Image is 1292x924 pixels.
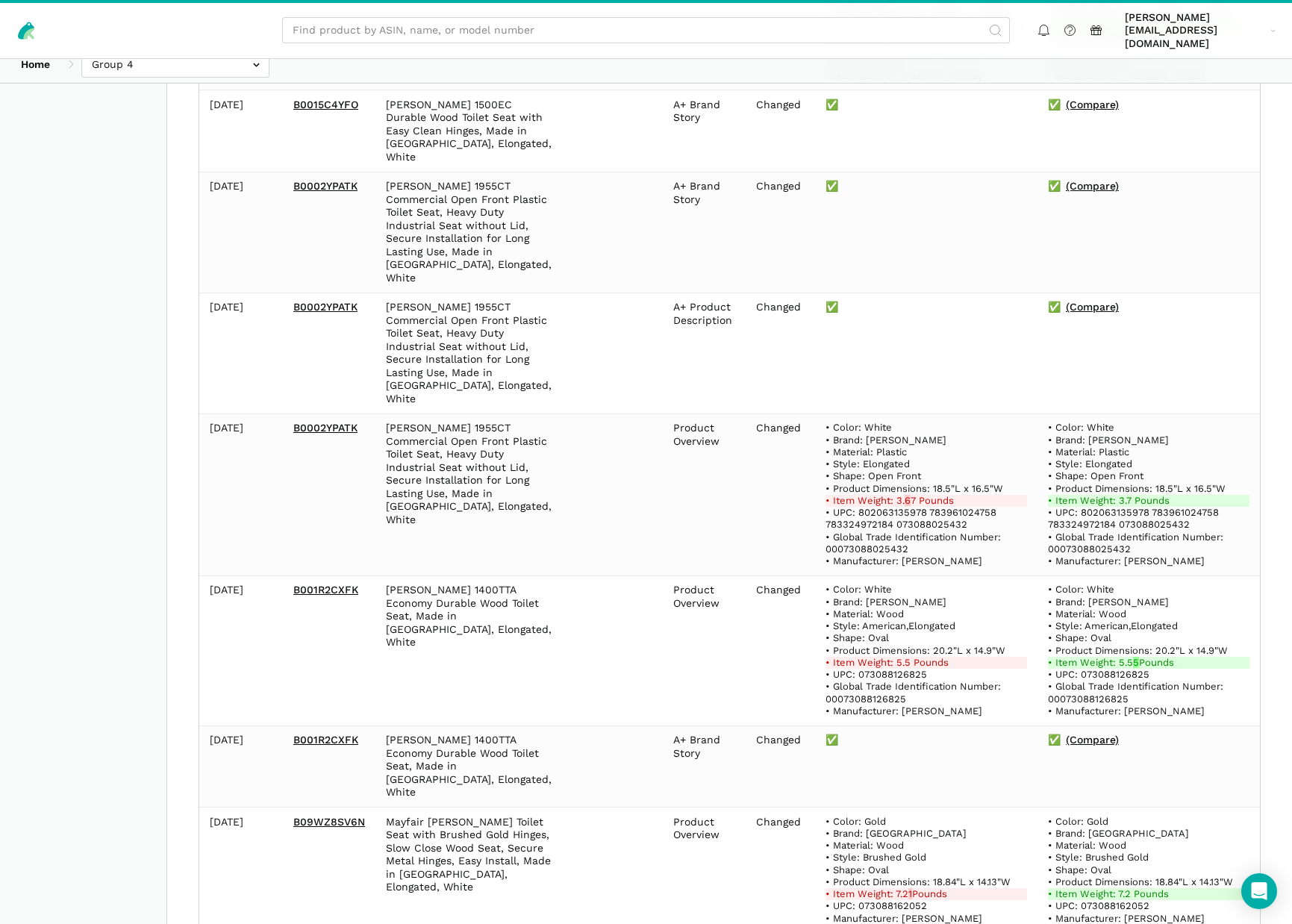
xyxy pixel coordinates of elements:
[826,483,1003,494] span: • Product Dimensions: 18.5"L x 16.5"W
[826,876,1011,887] span: • Product Dimensions: 18.84"L x 14.13"W
[826,446,907,458] span: • Material: Plastic
[199,725,283,808] td: [DATE]
[1066,180,1119,193] a: (Compare)
[826,645,1005,656] span: • Product Dimensions: 20.2"L x 14.9"W
[293,99,358,110] a: B0015C4YFO
[826,705,982,717] span: • Manufacturer: [PERSON_NAME]
[199,172,283,293] td: [DATE]
[1048,555,1205,566] span: • Manufacturer: [PERSON_NAME]
[293,180,358,192] a: B0002YPATK
[826,507,999,530] span: • UPC: 802063135978 783961024758 783324972184 073088025432
[1048,876,1233,887] span: • Product Dimensions: 18.84"L x 14.13"W
[905,495,911,506] strong: 6
[746,293,815,413] td: Changed
[375,90,564,172] td: [PERSON_NAME] 1500EC Durable Wood Toilet Seat with Easy Clean Hinges, Made in [GEOGRAPHIC_DATA], ...
[1048,681,1226,704] span: • Global Trade Identification Number: 00073088126825
[293,584,358,596] a: B001R2CXFK
[663,725,746,808] td: A+ Brand Story
[1048,620,1178,631] span: • Style: American,Elongated
[1048,734,1249,747] div: ✅
[199,413,283,575] td: [DATE]
[375,575,564,725] td: [PERSON_NAME] 1400TTA Economy Durable Wood Toilet Seat, Made in [GEOGRAPHIC_DATA], Elongated, White
[908,888,912,899] strong: 1
[1048,458,1132,469] span: • Style: Elongated
[199,293,283,413] td: [DATE]
[293,422,358,434] a: B0002YPATK
[826,816,886,827] span: • Color: Gold
[1066,99,1119,112] a: (Compare)
[199,90,283,172] td: [DATE]
[293,734,358,746] a: B001R2CXFK
[1048,852,1149,863] span: • Style: Brushed Gold
[663,172,746,293] td: A+ Brand Story
[1048,180,1249,193] div: ✅
[746,575,815,725] td: Changed
[375,725,564,808] td: [PERSON_NAME] 1400TTA Economy Durable Wood Toilet Seat, Made in [GEOGRAPHIC_DATA], Elongated, White
[1048,645,1228,656] span: • Product Dimensions: 20.2"L x 14.9"W
[1048,840,1126,851] span: • Material: Wood
[81,51,269,77] input: Group 4
[826,620,955,631] span: • Style: American,Elongated
[826,852,926,863] span: • Style: Brushed Gold
[1048,434,1169,446] span: • Brand: [PERSON_NAME]
[826,669,927,680] span: • UPC: 073088126825
[375,172,564,293] td: [PERSON_NAME] 1955CT Commercial Open Front Plastic Toilet Seat, Heavy Duty Industrial Seat withou...
[1048,596,1169,608] span: • Brand: [PERSON_NAME]
[663,90,746,172] td: A+ Brand Story
[1048,301,1249,314] div: ✅
[826,900,927,911] span: • UPC: 073088162052
[826,422,892,433] span: • Color: White
[826,531,1004,555] span: • Global Trade Identification Number: 00073088025432
[1066,301,1119,314] a: (Compare)
[826,734,1027,747] div: ✅
[375,413,564,575] td: [PERSON_NAME] 1955CT Commercial Open Front Plastic Toilet Seat, Heavy Duty Industrial Seat withou...
[746,413,815,575] td: Changed
[199,575,283,725] td: [DATE]
[746,90,815,172] td: Changed
[746,172,815,293] td: Changed
[1048,483,1226,494] span: • Product Dimensions: 18.5"L x 16.5"W
[826,470,921,481] span: • Shape: Open Front
[1048,446,1129,458] span: • Material: Plastic
[1048,495,1249,507] ins: • Item Weight: 3.7 Pounds
[1120,8,1282,53] a: [PERSON_NAME][EMAIL_ADDRESS][DOMAIN_NAME]
[282,17,1010,43] input: Find product by ASIN, name, or model number
[826,657,1027,669] del: • Item Weight: 5.5 Pounds
[826,632,889,643] span: • Shape: Oval
[1048,422,1114,433] span: • Color: White
[1133,657,1139,668] strong: 5
[1048,470,1143,481] span: • Shape: Open Front
[1048,608,1126,619] span: • Material: Wood
[1048,507,1221,530] span: • UPC: 802063135978 783961024758 783324972184 073088025432
[826,840,904,851] span: • Material: Wood
[826,434,946,446] span: • Brand: [PERSON_NAME]
[293,301,358,313] a: B0002YPATK
[826,301,1027,314] div: ✅
[1048,99,1249,112] div: ✅
[826,681,1004,704] span: • Global Trade Identification Number: 00073088126825
[1048,705,1205,717] span: • Manufacturer: [PERSON_NAME]
[826,608,904,619] span: • Material: Wood
[826,458,910,469] span: • Style: Elongated
[826,864,889,875] span: • Shape: Oval
[826,888,1027,900] del: • Item Weight: 7.2 Pounds
[663,293,746,413] td: A+ Product Description
[1048,657,1249,669] ins: • Item Weight: 5.5 Pounds
[826,596,946,608] span: • Brand: [PERSON_NAME]
[375,293,564,413] td: [PERSON_NAME] 1955CT Commercial Open Front Plastic Toilet Seat, Heavy Duty Industrial Seat withou...
[1048,531,1226,555] span: • Global Trade Identification Number: 00073088025432
[1048,584,1114,595] span: • Color: White
[826,99,1027,112] div: ✅
[826,828,967,839] span: • Brand: [GEOGRAPHIC_DATA]
[1048,632,1111,643] span: • Shape: Oval
[1125,11,1265,51] span: [PERSON_NAME][EMAIL_ADDRESS][DOMAIN_NAME]
[663,575,746,725] td: Product Overview
[1048,669,1149,680] span: • UPC: 073088126825
[746,725,815,808] td: Changed
[826,584,892,595] span: • Color: White
[1048,888,1249,900] ins: • Item Weight: 7.2 Pounds
[1048,900,1149,911] span: • UPC: 073088162052
[826,180,1027,193] div: ✅
[826,555,982,566] span: • Manufacturer: [PERSON_NAME]
[1241,873,1277,909] div: Open Intercom Messenger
